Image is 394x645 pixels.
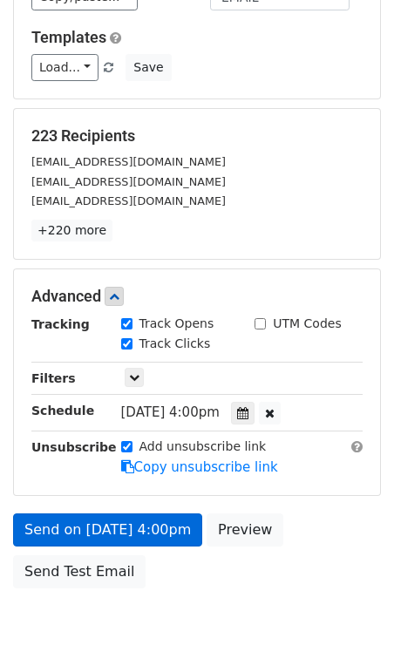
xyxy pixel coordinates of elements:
[31,371,76,385] strong: Filters
[121,404,220,420] span: [DATE] 4:00pm
[31,287,363,306] h5: Advanced
[31,28,106,46] a: Templates
[13,513,202,547] a: Send on [DATE] 4:00pm
[31,54,98,81] a: Load...
[31,220,112,241] a: +220 more
[31,155,226,168] small: [EMAIL_ADDRESS][DOMAIN_NAME]
[273,315,341,333] label: UTM Codes
[139,335,211,353] label: Track Clicks
[121,459,278,475] a: Copy unsubscribe link
[31,317,90,331] strong: Tracking
[31,175,226,188] small: [EMAIL_ADDRESS][DOMAIN_NAME]
[13,555,146,588] a: Send Test Email
[139,315,214,333] label: Track Opens
[207,513,283,547] a: Preview
[307,561,394,645] iframe: Chat Widget
[126,54,171,81] button: Save
[31,194,226,207] small: [EMAIL_ADDRESS][DOMAIN_NAME]
[31,126,363,146] h5: 223 Recipients
[139,438,267,456] label: Add unsubscribe link
[31,440,117,454] strong: Unsubscribe
[31,404,94,418] strong: Schedule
